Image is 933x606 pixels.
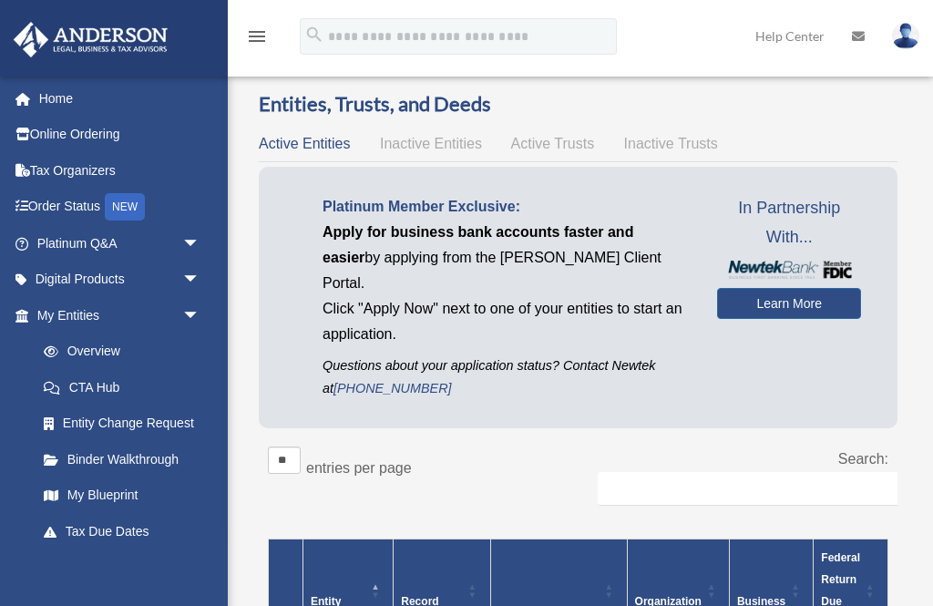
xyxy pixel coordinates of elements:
span: Active Entities [259,136,350,151]
i: menu [246,26,268,47]
i: search [304,25,324,45]
a: Entity Change Request [26,406,219,442]
a: Binder Walkthrough [26,441,219,478]
span: arrow_drop_down [182,297,219,334]
span: Apply for business bank accounts faster and easier [323,224,633,265]
img: User Pic [892,23,919,49]
img: Anderson Advisors Platinum Portal [8,22,173,57]
a: Digital Productsarrow_drop_down [13,262,228,298]
a: Overview [26,334,210,370]
label: Search: [838,451,888,467]
a: CTA Hub [26,369,219,406]
a: My Blueprint [26,478,219,514]
a: Home [13,80,228,117]
div: NEW [105,193,145,221]
span: In Partnership With... [717,194,861,252]
span: Inactive Entities [380,136,482,151]
a: Online Ordering [13,117,228,153]
h3: Entities, Trusts, and Deeds [259,90,897,118]
a: Order StatusNEW [13,189,228,226]
label: entries per page [306,460,412,476]
span: arrow_drop_down [182,262,219,299]
a: My Entitiesarrow_drop_down [13,297,219,334]
a: Learn More [717,288,861,319]
span: arrow_drop_down [182,225,219,262]
p: Platinum Member Exclusive: [323,194,690,220]
span: Inactive Trusts [624,136,718,151]
p: by applying from the [PERSON_NAME] Client Portal. [323,220,690,296]
a: Tax Due Dates [26,513,219,550]
img: NewtekBankLogoSM.png [726,261,852,279]
span: Active Trusts [511,136,595,151]
a: Platinum Q&Aarrow_drop_down [13,225,228,262]
a: menu [246,32,268,47]
p: Questions about your application status? Contact Newtek at [323,354,690,400]
a: Tax Organizers [13,152,228,189]
a: [PHONE_NUMBER] [333,381,452,395]
p: Click "Apply Now" next to one of your entities to start an application. [323,296,690,347]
